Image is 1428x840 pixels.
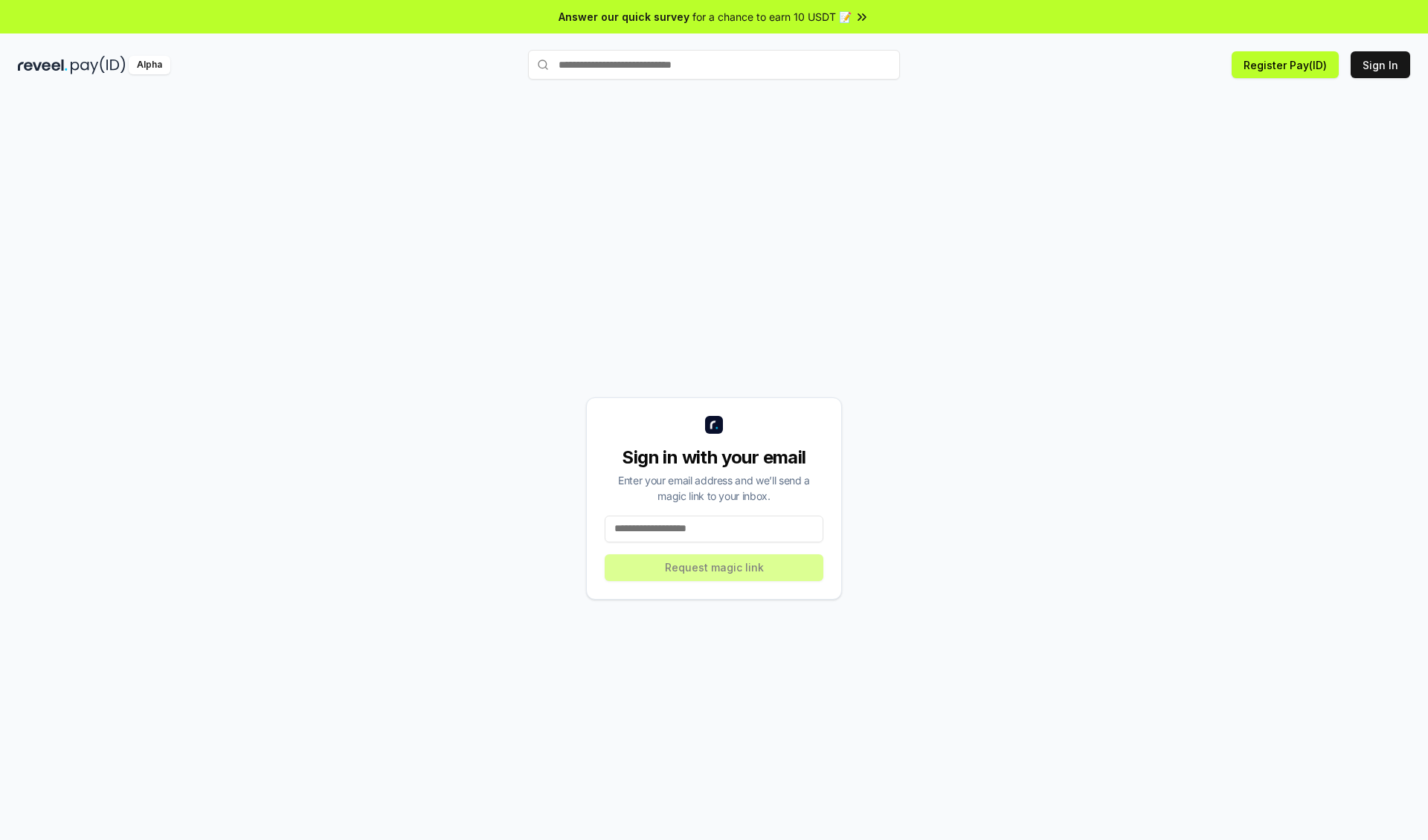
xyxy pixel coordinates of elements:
div: Enter your email address and we’ll send a magic link to your inbox. [605,472,823,504]
button: Register Pay(ID) [1232,51,1339,78]
img: reveel_dark [18,56,68,74]
span: for a chance to earn 10 USDT 📝 [692,9,852,25]
button: Sign In [1351,51,1410,78]
span: Answer our quick survey [559,9,689,25]
img: logo_small [705,416,723,434]
div: Alpha [129,56,170,74]
div: Sign in with your email [605,446,823,469]
img: pay_id [71,56,126,74]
